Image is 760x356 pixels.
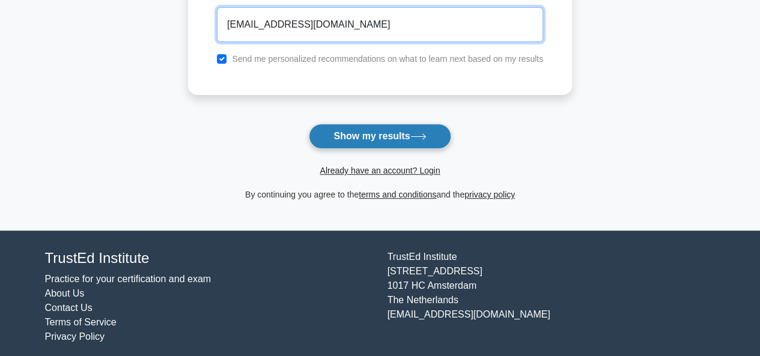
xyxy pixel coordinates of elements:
[464,190,515,199] a: privacy policy
[217,7,543,42] input: Email
[320,166,440,175] a: Already have an account? Login
[181,187,579,202] div: By continuing you agree to the and the
[45,317,117,327] a: Terms of Service
[232,54,543,64] label: Send me personalized recommendations on what to learn next based on my results
[45,288,85,298] a: About Us
[45,331,105,342] a: Privacy Policy
[359,190,436,199] a: terms and conditions
[45,250,373,267] h4: TrustEd Institute
[380,250,723,344] div: TrustEd Institute [STREET_ADDRESS] 1017 HC Amsterdam The Netherlands [EMAIL_ADDRESS][DOMAIN_NAME]
[45,274,211,284] a: Practice for your certification and exam
[309,124,451,149] button: Show my results
[45,303,93,313] a: Contact Us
